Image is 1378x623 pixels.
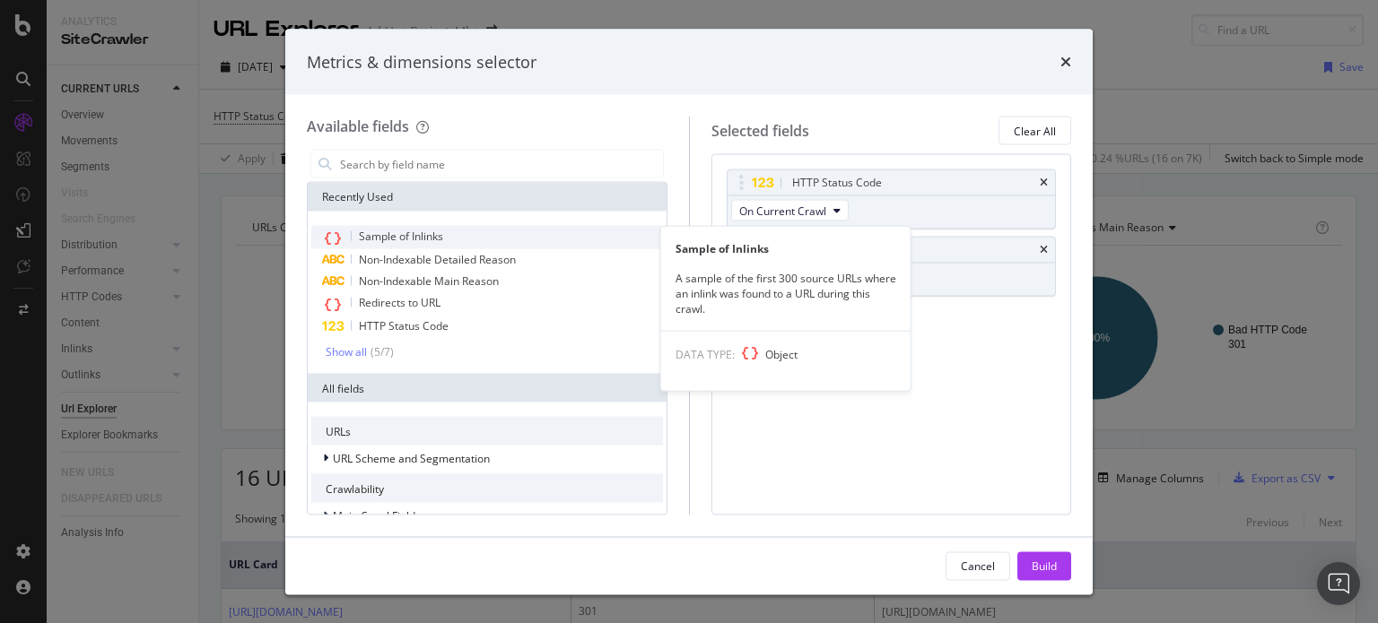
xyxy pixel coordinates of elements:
div: Show all [326,345,367,358]
span: Sample of Inlinks [359,229,443,244]
span: DATA TYPE: [676,347,735,362]
div: ( 5 / 7 ) [367,344,394,359]
div: times [1040,245,1048,255]
span: Non-Indexable Detailed Reason [359,252,516,267]
input: Search by field name [338,151,663,177]
div: A sample of the first 300 source URLs where an inlink was found to a URL during this crawl. [661,270,911,316]
div: Open Intercom Messenger [1317,562,1360,605]
div: URLs [311,417,663,446]
div: Sample of Inlinks [661,240,911,255]
span: Main Crawl Fields [333,507,421,523]
button: Cancel [946,551,1010,580]
button: Clear All [999,117,1071,145]
button: On Current Crawl [731,200,849,221]
div: HTTP Status CodetimesOn Current Crawl [727,169,1057,229]
span: Object [765,347,798,362]
div: Metrics & dimensions selector [307,50,536,74]
div: All fields [308,374,667,402]
div: Recently Used [308,183,667,212]
span: On Current Crawl [739,203,826,218]
div: Available fields [307,117,409,136]
div: modal [285,29,1093,594]
div: times [1060,50,1071,74]
div: Clear All [1014,123,1056,138]
div: Crawlability [311,474,663,503]
div: times [1040,177,1048,188]
span: HTTP Status Code [359,318,449,333]
div: Build [1032,558,1057,573]
span: URL Scheme and Segmentation [333,450,490,465]
button: Build [1017,551,1071,580]
div: Cancel [961,558,995,573]
div: Selected fields [711,120,809,141]
span: Redirects to URL [359,295,440,310]
div: HTTP Status Code [792,174,882,192]
span: Non-Indexable Main Reason [359,273,499,289]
